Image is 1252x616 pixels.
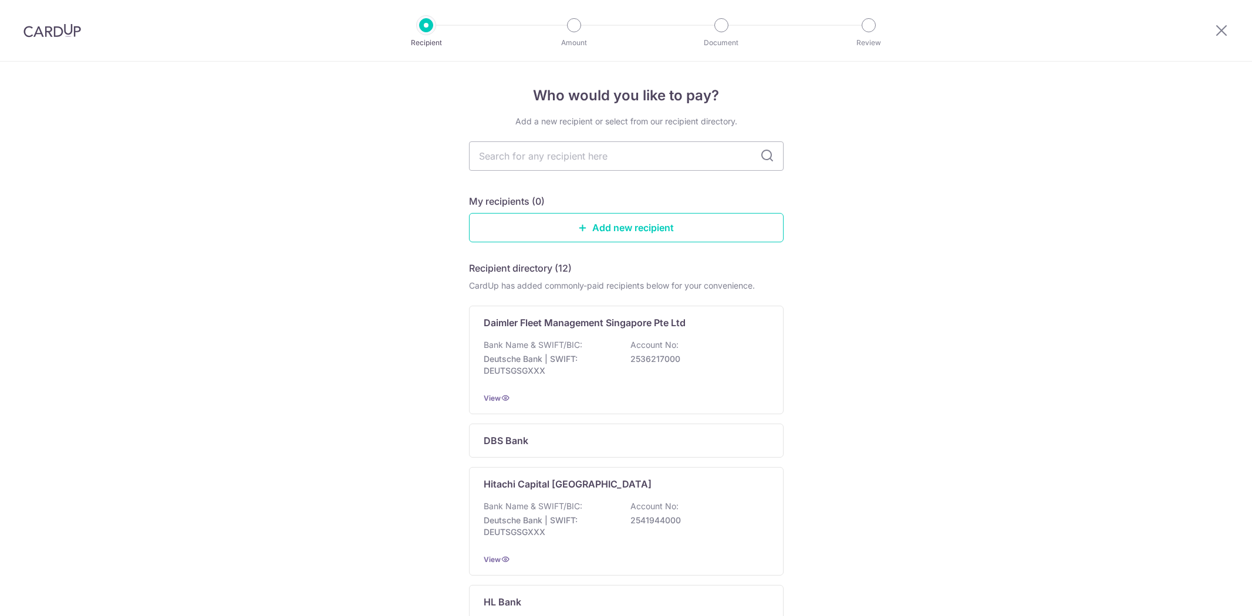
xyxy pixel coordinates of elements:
p: Recipient [383,37,470,49]
div: Add a new recipient or select from our recipient directory. [469,116,784,127]
h4: Who would you like to pay? [469,85,784,106]
p: HL Bank [484,595,521,609]
p: 2541944000 [630,515,762,526]
p: Bank Name & SWIFT/BIC: [484,500,582,512]
p: Account No: [630,339,679,351]
p: DBS Bank [484,434,528,448]
p: Document [678,37,765,49]
input: Search for any recipient here [469,141,784,171]
p: Deutsche Bank | SWIFT: DEUTSGSGXXX [484,353,615,377]
p: Review [825,37,912,49]
a: Add new recipient [469,213,784,242]
h5: Recipient directory (12) [469,261,572,275]
iframe: Opens a widget where you can find more information [1177,581,1240,610]
p: Deutsche Bank | SWIFT: DEUTSGSGXXX [484,515,615,538]
p: Hitachi Capital [GEOGRAPHIC_DATA] [484,477,652,491]
p: 2536217000 [630,353,762,365]
img: CardUp [23,23,81,38]
p: Amount [531,37,617,49]
div: CardUp has added commonly-paid recipients below for your convenience. [469,280,784,292]
a: View [484,394,501,402]
p: Daimler Fleet Management Singapore Pte Ltd [484,316,686,330]
a: View [484,555,501,564]
h5: My recipients (0) [469,194,545,208]
p: Bank Name & SWIFT/BIC: [484,339,582,351]
p: Account No: [630,500,679,512]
